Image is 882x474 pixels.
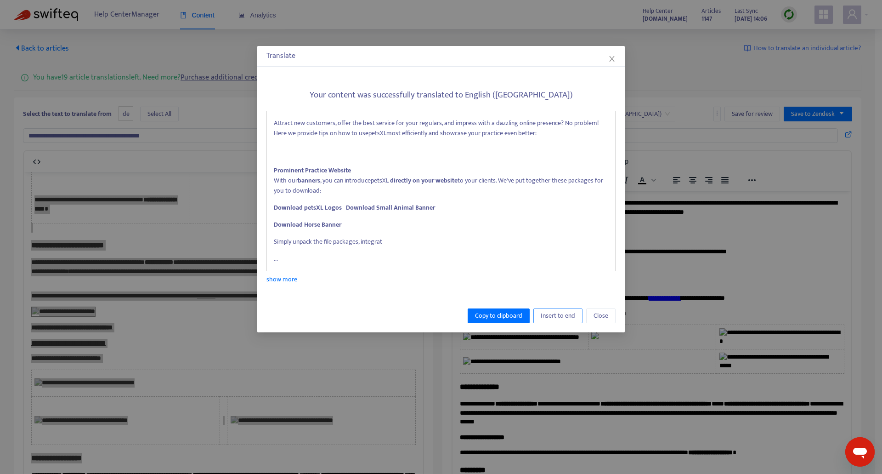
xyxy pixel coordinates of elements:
[274,219,341,230] strong: Download Horse Banner
[586,308,616,323] button: Close
[266,90,616,101] h5: Your content was successfully translated to English ([GEOGRAPHIC_DATA])
[274,202,342,213] a: Download petsXL Logos
[475,311,522,321] span: Copy to clipboard
[607,54,617,64] button: Close
[274,237,608,247] p: Simply unpack the file packages, integrat
[298,175,320,186] strong: banners
[346,202,435,213] a: Download Small Animal Banner
[266,111,616,271] div: ...
[608,55,616,63] span: close
[845,437,875,467] iframe: Schaltfläche zum Öffnen des Messaging-Fensters
[274,165,351,176] strong: Prominent Practice Website
[368,128,386,138] span: petsXL
[594,311,608,321] span: Close
[274,118,608,138] p: Attract new customers, offer the best service for your regulars, and impress with a dazzling onli...
[266,274,297,285] a: show more
[390,175,458,186] strong: directly on your website
[371,175,389,186] span: petsXL
[139,141,146,148] img: 15641651504156
[468,308,530,323] button: Copy to clipboard
[541,311,575,321] span: Insert to end
[266,51,616,62] div: Translate
[274,176,608,196] p: With our , you can introduce to your clients. We've put together these packages for you to download:
[533,308,582,323] button: Insert to end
